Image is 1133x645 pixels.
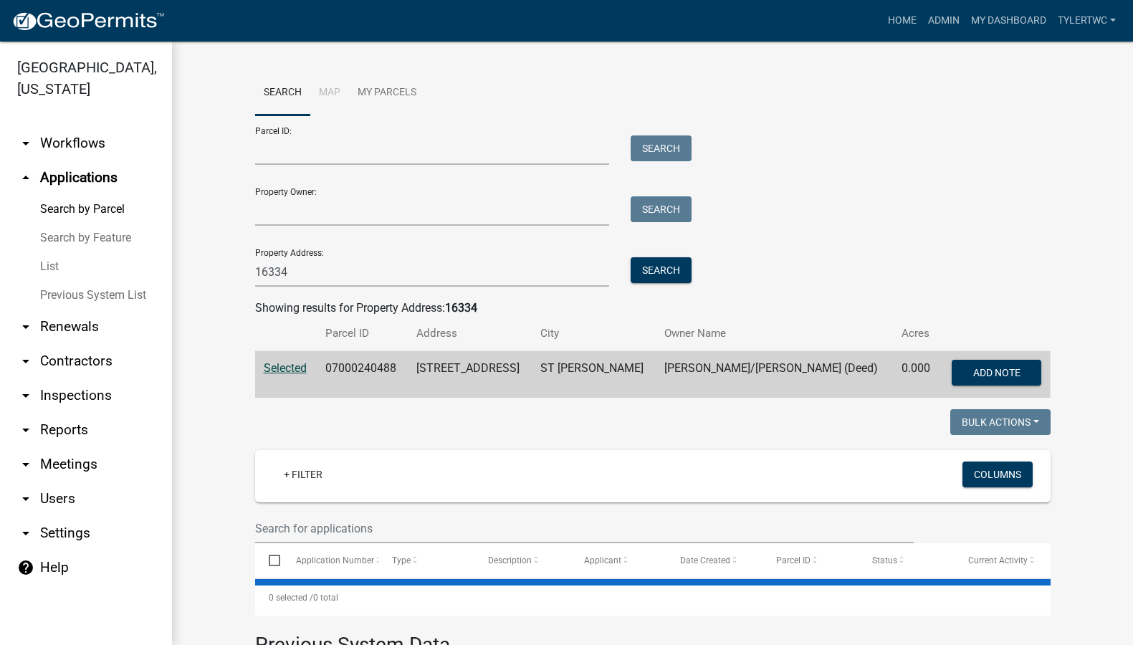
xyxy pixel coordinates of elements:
datatable-header-cell: Applicant [570,543,666,578]
a: Search [255,70,310,116]
span: Application Number [296,555,374,565]
span: Add Note [973,367,1020,378]
td: ST [PERSON_NAME] [532,351,656,398]
span: Status [872,555,897,565]
a: Selected [264,361,307,375]
span: Applicant [584,555,621,565]
i: arrow_drop_up [17,169,34,186]
button: Search [631,196,692,222]
i: arrow_drop_down [17,456,34,473]
datatable-header-cell: Status [859,543,955,578]
th: City [532,317,656,350]
span: 0 selected / [269,593,313,603]
span: Parcel ID [776,555,811,565]
span: Type [392,555,411,565]
button: Columns [962,462,1033,487]
th: Address [408,317,532,350]
div: 0 total [255,580,1051,616]
input: Search for applications [255,514,914,543]
span: Current Activity [968,555,1028,565]
datatable-header-cell: Select [255,543,282,578]
button: Add Note [952,360,1041,386]
td: 0.000 [893,351,940,398]
button: Search [631,257,692,283]
td: 07000240488 [317,351,408,398]
a: Admin [922,7,965,34]
a: TylerTWC [1052,7,1122,34]
span: Date Created [680,555,730,565]
a: My Dashboard [965,7,1052,34]
span: Description [488,555,532,565]
i: arrow_drop_down [17,421,34,439]
a: + Filter [272,462,334,487]
i: arrow_drop_down [17,318,34,335]
i: help [17,559,34,576]
i: arrow_drop_down [17,525,34,542]
a: Home [882,7,922,34]
datatable-header-cell: Application Number [282,543,378,578]
button: Search [631,135,692,161]
th: Acres [893,317,940,350]
th: Parcel ID [317,317,408,350]
datatable-header-cell: Parcel ID [762,543,859,578]
datatable-header-cell: Description [474,543,570,578]
td: [STREET_ADDRESS] [408,351,532,398]
i: arrow_drop_down [17,135,34,152]
i: arrow_drop_down [17,490,34,507]
td: [PERSON_NAME]/[PERSON_NAME] (Deed) [656,351,894,398]
datatable-header-cell: Current Activity [955,543,1051,578]
strong: 16334 [445,301,477,315]
i: arrow_drop_down [17,387,34,404]
th: Owner Name [656,317,894,350]
div: Showing results for Property Address: [255,300,1051,317]
button: Bulk Actions [950,409,1051,435]
datatable-header-cell: Type [378,543,474,578]
a: My Parcels [349,70,425,116]
datatable-header-cell: Date Created [666,543,762,578]
i: arrow_drop_down [17,353,34,370]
